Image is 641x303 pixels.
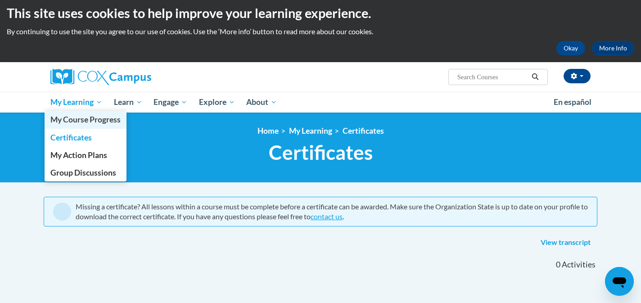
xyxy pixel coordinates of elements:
a: View transcript [534,235,597,250]
button: Search [528,72,542,82]
div: Main menu [37,92,604,113]
a: Engage [148,92,193,113]
span: My Course Progress [50,115,121,124]
span: Certificates [269,140,373,164]
a: Learn [108,92,148,113]
span: About [246,97,277,108]
span: My Learning [50,97,102,108]
span: My Action Plans [50,150,107,160]
span: Explore [199,97,235,108]
iframe: Button to launch messaging window [605,267,634,296]
a: En español [548,93,597,112]
a: My Action Plans [45,146,126,164]
a: Explore [193,92,241,113]
a: My Learning [289,126,332,136]
a: contact us [311,212,343,221]
a: More Info [592,41,634,55]
h2: This site uses cookies to help improve your learning experience. [7,4,634,22]
a: Certificates [45,129,126,146]
span: Certificates [50,133,92,142]
a: My Learning [45,92,108,113]
span: Activities [562,260,596,270]
a: About [241,92,283,113]
button: Account Settings [564,69,591,83]
span: 0 [556,260,560,270]
a: Cox Campus [50,69,221,85]
input: Search Courses [456,72,528,82]
div: Missing a certificate? All lessons within a course must be complete before a certificate can be a... [76,202,588,222]
a: Group Discussions [45,164,126,181]
a: Certificates [343,126,384,136]
button: Okay [556,41,585,55]
span: En español [554,97,591,107]
a: My Course Progress [45,111,126,128]
span: Engage [153,97,187,108]
span: Group Discussions [50,168,116,177]
p: By continuing to use the site you agree to our use of cookies. Use the ‘More info’ button to read... [7,27,634,36]
span: Learn [114,97,142,108]
img: Cox Campus [50,69,151,85]
a: Home [257,126,279,136]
